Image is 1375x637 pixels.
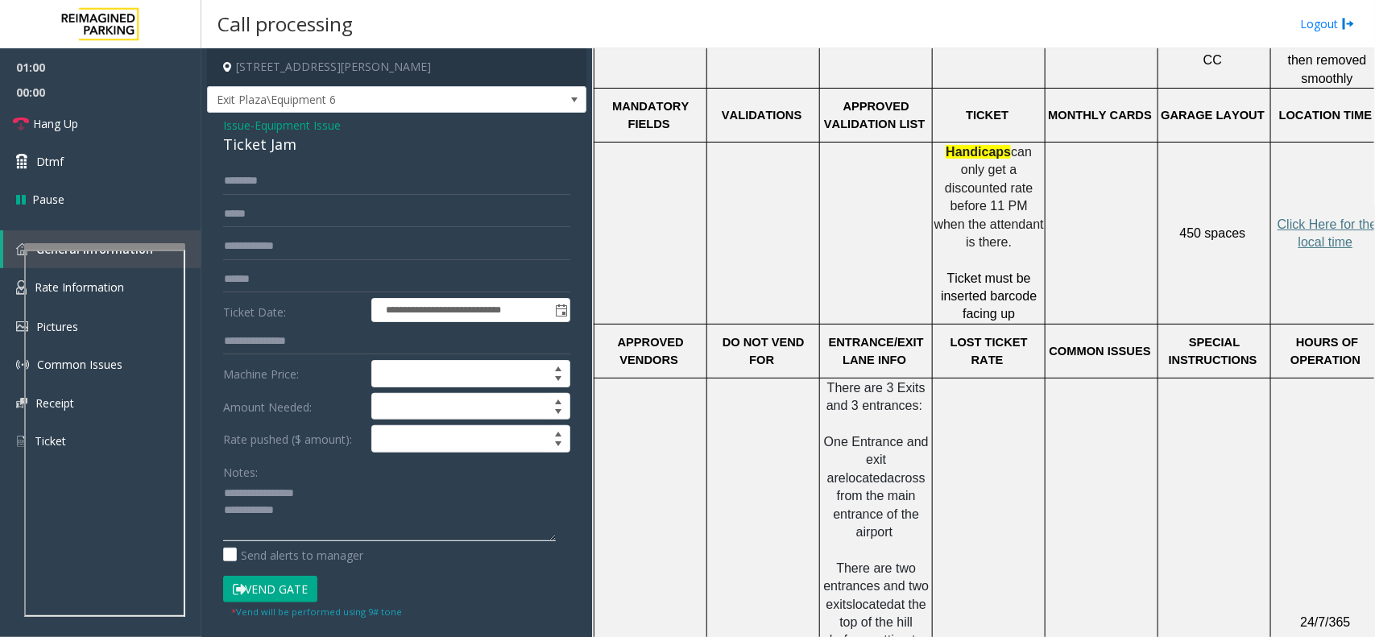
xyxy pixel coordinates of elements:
span: Exit Plaza\Equipment 6 [208,87,510,113]
span: GARAGE LAYOUT [1161,109,1265,122]
span: DO NOT VEND FOR [723,336,808,366]
span: Issue [223,117,251,134]
span: Decrease value [547,374,569,387]
span: can only get a discounted rate before 11 PM when the attendant is there. [934,145,1048,249]
span: Increase value [547,361,569,374]
img: 'icon' [16,434,27,449]
button: Vend Gate [223,576,317,603]
span: Handicaps [946,145,1011,159]
span: Ticket must be inserted barcode facing up [941,271,1037,321]
span: across from the main entrance of the airport [833,471,929,539]
span: APPROVED VALIDATION LIST [824,100,925,130]
img: 'icon' [16,280,27,295]
span: There are two entrances and two exits [823,561,932,611]
label: Rate pushed ($ amount): [219,425,367,453]
span: Increase value [547,394,569,407]
div: Ticket Jam [223,134,570,155]
label: Machine Price: [219,360,367,387]
span: HOURS OF OPERATION [1290,336,1361,366]
span: COMMON ISSUES [1050,345,1151,358]
small: Vend will be performed using 9# tone [231,606,402,618]
span: Dtmf [36,153,64,170]
label: Amount Needed: [219,393,367,420]
span: located [852,598,894,611]
span: Equipment Issue [255,117,341,134]
span: LOST TICKET RATE [950,336,1031,366]
img: 'icon' [16,358,29,371]
span: Hang Up [33,115,78,132]
span: TICKET [966,109,1008,122]
span: - [251,118,341,133]
span: Decrease value [547,407,569,420]
label: Notes: [223,458,258,481]
img: 'icon' [16,243,28,255]
span: Decrease value [547,439,569,452]
a: General Information [3,230,201,268]
span: Increase value [547,426,569,439]
label: Send alerts to manager [223,547,363,564]
span: LOCATION TIME [1279,109,1373,122]
span: APPROVED VENDORS [618,336,687,366]
span: ENTRANCE/EXIT LANE INFO [829,336,927,366]
span: MONTHLY CARDS [1048,109,1152,122]
span: Pause [32,191,64,208]
h3: Call processing [209,4,361,43]
span: located [846,471,888,485]
span: MANDATORY FIELDS [612,100,692,130]
img: 'icon' [16,398,27,408]
h4: [STREET_ADDRESS][PERSON_NAME] [207,48,586,86]
span: VALIDATIONS [722,109,801,122]
a: Logout [1300,15,1355,32]
span: Toggle popup [552,299,569,321]
span: One Entrance and exit are [824,435,932,485]
img: 'icon' [16,321,28,332]
span: General Information [36,242,153,257]
span: There are 3 Exits and 3 entrances: [826,381,929,412]
span: SPECIAL INSTRUCTIONS [1169,336,1257,366]
span: 450 spaces [1180,226,1246,240]
img: logout [1342,15,1355,32]
span: 24/7/365 [1300,615,1350,629]
label: Ticket Date: [219,298,367,322]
